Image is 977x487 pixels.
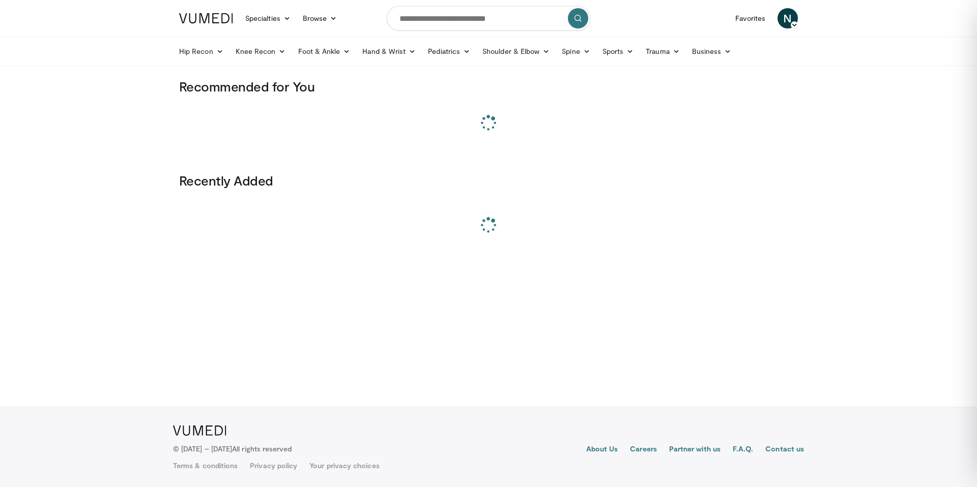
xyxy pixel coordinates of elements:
img: VuMedi Logo [179,13,233,23]
input: Search topics, interventions [387,6,590,31]
a: Sports [596,41,640,62]
span: All rights reserved [232,444,292,453]
a: Specialties [239,8,297,28]
a: Hip Recon [173,41,229,62]
a: Favorites [729,8,771,28]
h3: Recently Added [179,172,798,189]
a: N [778,8,798,28]
a: Terms & conditions [173,461,238,471]
a: F.A.Q. [733,444,753,456]
a: Partner with us [669,444,721,456]
a: Business [686,41,738,62]
h3: Recommended for You [179,78,798,95]
p: © [DATE] – [DATE] [173,444,292,454]
a: Knee Recon [229,41,292,62]
a: Hand & Wrist [356,41,422,62]
a: Your privacy choices [309,461,379,471]
a: Foot & Ankle [292,41,357,62]
a: Trauma [640,41,686,62]
a: Careers [630,444,657,456]
img: VuMedi Logo [173,425,226,436]
a: Privacy policy [250,461,297,471]
a: Browse [297,8,343,28]
a: Spine [556,41,596,62]
a: Pediatrics [422,41,476,62]
a: About Us [586,444,618,456]
a: Shoulder & Elbow [476,41,556,62]
a: Contact us [765,444,804,456]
